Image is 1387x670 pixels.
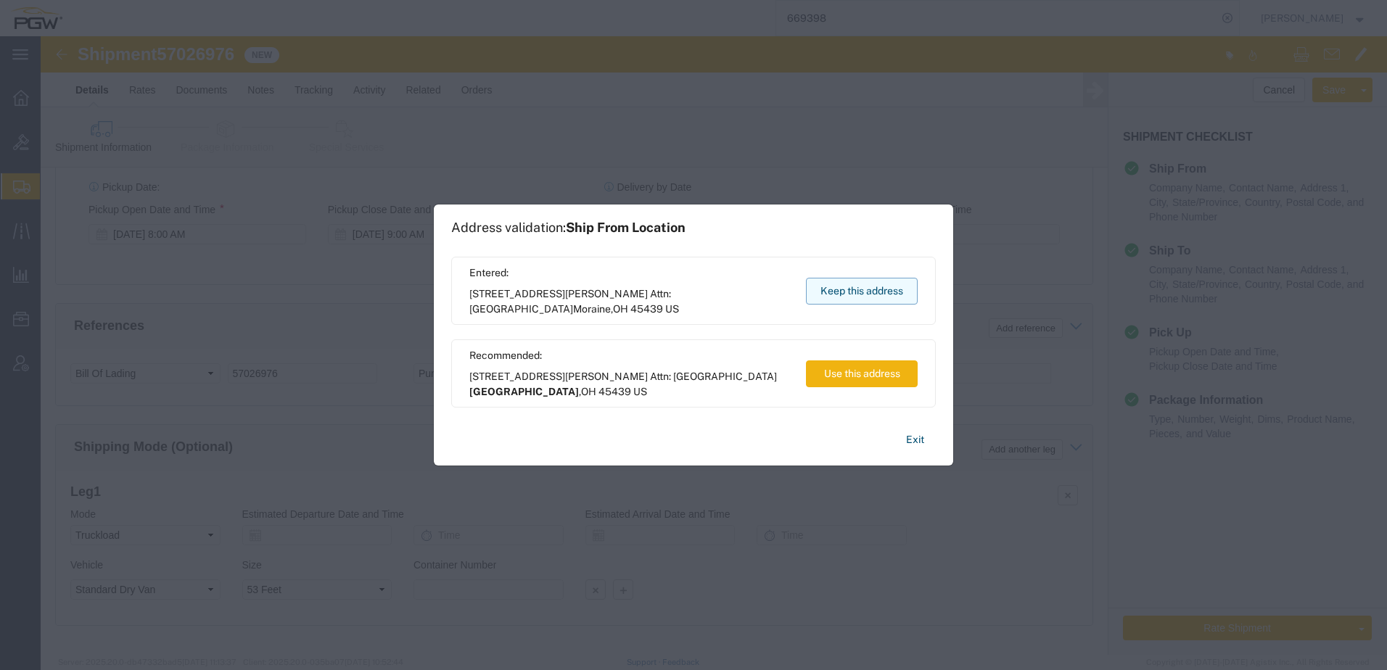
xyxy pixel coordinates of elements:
[806,360,918,387] button: Use this address
[566,220,686,235] span: Ship From Location
[894,427,936,452] button: Exit
[469,369,792,400] span: [STREET_ADDRESS][PERSON_NAME] Attn: [GEOGRAPHIC_DATA] ,
[630,303,663,315] span: 45439
[598,386,631,397] span: 45439
[451,220,686,236] h1: Address validation:
[613,303,628,315] span: OH
[469,286,792,317] span: [STREET_ADDRESS][PERSON_NAME] Attn: [GEOGRAPHIC_DATA] ,
[665,303,679,315] span: US
[469,386,579,397] span: [GEOGRAPHIC_DATA]
[806,278,918,305] button: Keep this address
[573,303,611,315] span: Moraine
[469,348,792,363] span: Recommended:
[633,386,647,397] span: US
[581,386,596,397] span: OH
[469,265,792,281] span: Entered:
